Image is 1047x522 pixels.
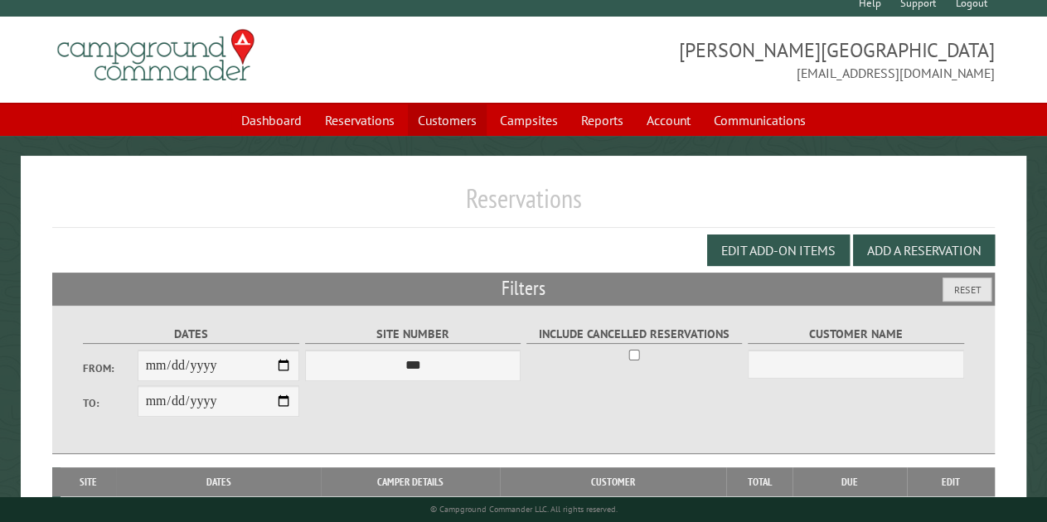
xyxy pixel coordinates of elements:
[500,467,726,496] th: Customer
[116,467,322,496] th: Dates
[231,104,312,136] a: Dashboard
[707,234,850,266] button: Edit Add-on Items
[61,467,116,496] th: Site
[526,325,743,344] label: Include Cancelled Reservations
[524,36,995,83] span: [PERSON_NAME][GEOGRAPHIC_DATA] [EMAIL_ADDRESS][DOMAIN_NAME]
[83,395,137,411] label: To:
[571,104,633,136] a: Reports
[943,278,991,302] button: Reset
[83,325,299,344] label: Dates
[52,273,995,304] h2: Filters
[793,467,907,496] th: Due
[52,23,259,88] img: Campground Commander
[315,104,405,136] a: Reservations
[305,325,521,344] label: Site Number
[853,234,995,266] button: Add a Reservation
[907,467,995,496] th: Edit
[408,104,487,136] a: Customers
[704,104,816,136] a: Communications
[321,467,500,496] th: Camper Details
[490,104,568,136] a: Campsites
[748,325,964,344] label: Customer Name
[430,504,618,515] small: © Campground Commander LLC. All rights reserved.
[52,182,995,228] h1: Reservations
[726,467,793,496] th: Total
[637,104,700,136] a: Account
[83,360,137,376] label: From:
